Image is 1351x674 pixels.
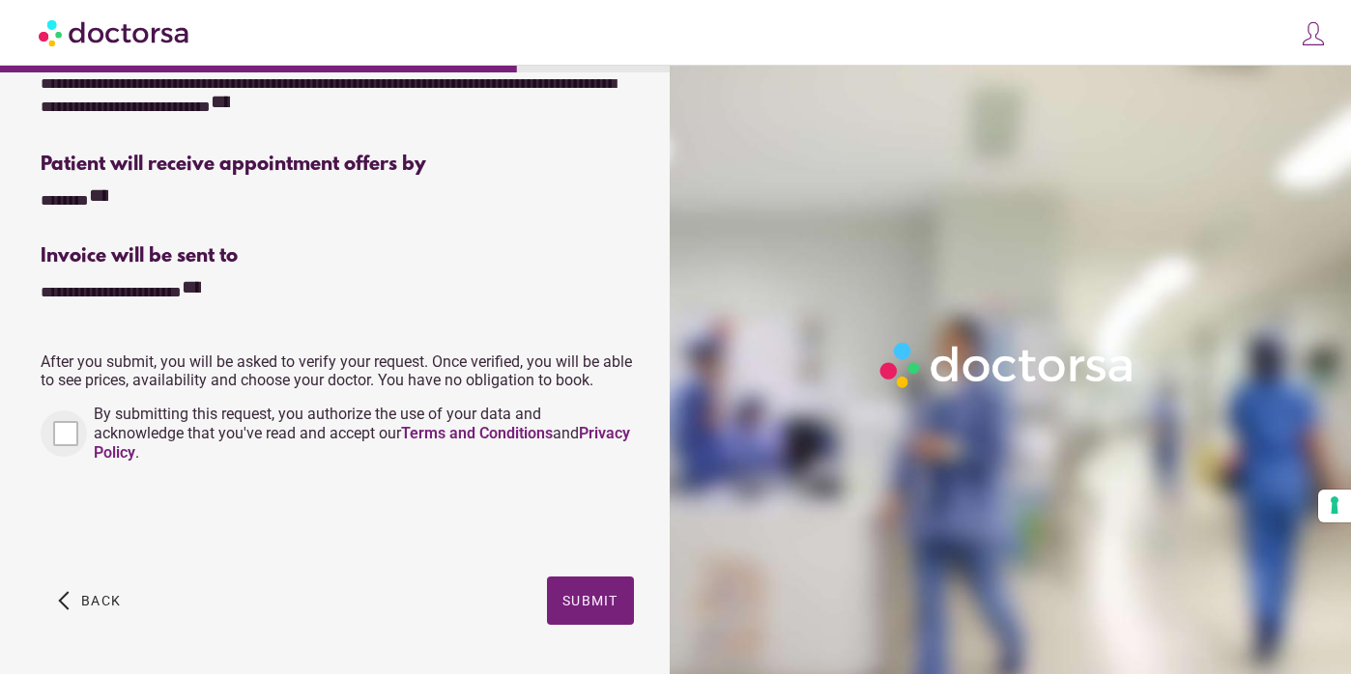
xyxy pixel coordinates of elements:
[41,482,334,557] iframe: reCAPTCHA
[562,593,618,608] span: Submit
[41,154,633,176] div: Patient will receive appointment offers by
[401,424,553,442] a: Terms and Conditions
[1318,490,1351,522] button: Your consent preferences for tracking technologies
[39,11,191,54] img: Doctorsa.com
[41,245,633,267] div: Invoice will be sent to
[41,352,633,389] p: After you submit, you will be asked to verify your request. Once verified, you will be able to se...
[873,335,1143,395] img: Logo-Doctorsa-trans-White-partial-flat.png
[547,576,634,625] button: Submit
[94,405,630,462] span: By submitting this request, you authorize the use of your data and acknowledge that you've read a...
[81,593,121,608] span: Back
[1300,20,1327,47] img: icons8-customer-100.png
[50,576,129,625] button: arrow_back_ios Back
[94,424,630,462] a: Privacy Policy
